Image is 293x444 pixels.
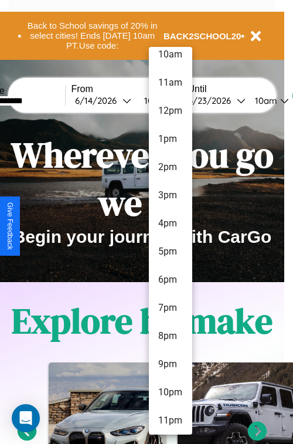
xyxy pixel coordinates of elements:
div: Open Intercom Messenger [12,404,40,432]
li: 1pm [149,125,192,153]
li: 3pm [149,181,192,209]
li: 10pm [149,378,192,406]
li: 9pm [149,350,192,378]
div: Give Feedback [6,202,14,250]
li: 11am [149,69,192,97]
li: 12pm [149,97,192,125]
li: 2pm [149,153,192,181]
li: 8pm [149,322,192,350]
li: 4pm [149,209,192,238]
li: 5pm [149,238,192,266]
li: 10am [149,40,192,69]
li: 11pm [149,406,192,435]
li: 7pm [149,294,192,322]
li: 6pm [149,266,192,294]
